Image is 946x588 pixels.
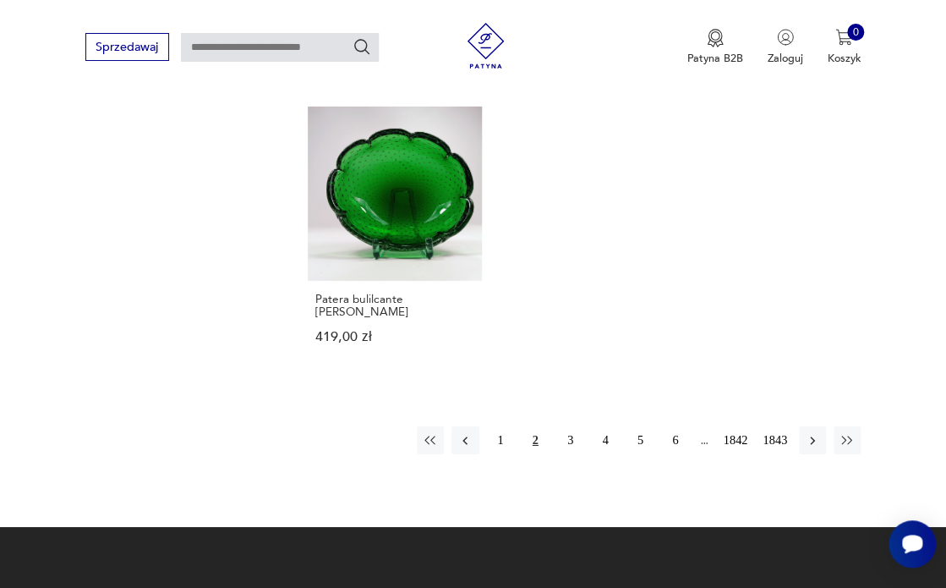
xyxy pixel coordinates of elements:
a: Ikona medaluPatyna B2B [687,29,743,66]
button: 3 [556,426,583,453]
p: Zaloguj [768,51,803,66]
button: Sprzedawaj [85,33,169,61]
h3: Patera bulilcante [PERSON_NAME] [314,293,475,319]
button: 2 [522,426,549,453]
button: Patyna B2B [687,29,743,66]
p: Koszyk [827,51,861,66]
p: Patyna B2B [687,51,743,66]
img: Ikonka użytkownika [777,29,794,46]
div: 0 [847,24,864,41]
img: Ikona medalu [707,29,724,47]
button: 1843 [759,426,791,453]
a: Sprzedawaj [85,43,169,53]
button: 6 [662,426,689,453]
img: Patyna - sklep z meblami i dekoracjami vintage [457,23,514,69]
button: Zaloguj [768,29,803,66]
button: 0Koszyk [827,29,861,66]
button: 4 [592,426,619,453]
img: Ikona koszyka [835,29,852,46]
iframe: Smartsupp widget button [889,520,936,568]
button: Szukaj [353,37,371,56]
button: 1842 [719,426,752,453]
button: 1 [487,426,514,453]
button: 5 [626,426,653,453]
p: 419,00 zł [314,331,475,343]
a: Patera bulilcante MuranoPatera bulilcante [PERSON_NAME]419,00 zł [308,107,482,374]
